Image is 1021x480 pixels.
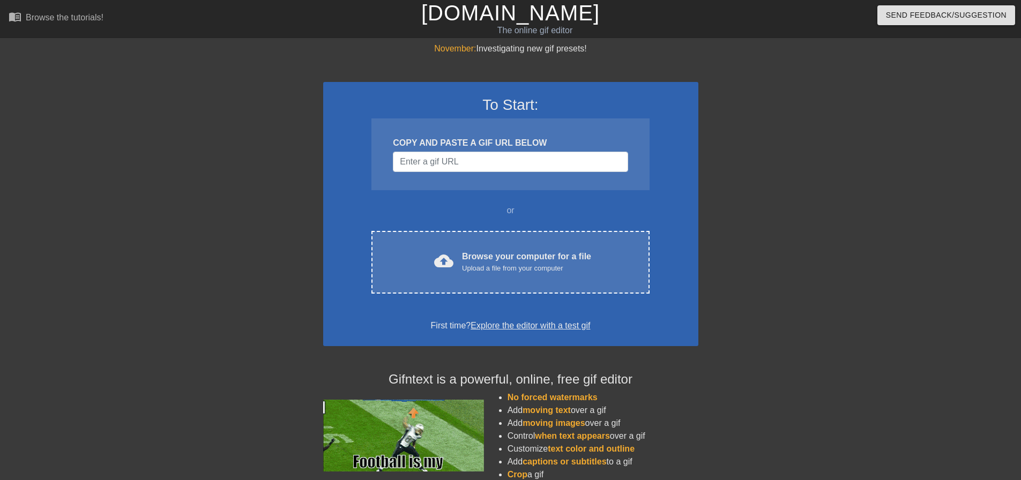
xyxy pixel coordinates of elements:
div: First time? [337,319,684,332]
div: Upload a file from your computer [462,263,591,274]
div: COPY AND PASTE A GIF URL BELOW [393,137,628,149]
li: Add over a gif [508,417,698,430]
span: cloud_upload [434,251,453,271]
button: Send Feedback/Suggestion [877,5,1015,25]
span: menu_book [9,10,21,23]
div: Investigating new gif presets! [323,42,698,55]
a: [DOMAIN_NAME] [421,1,600,25]
span: text color and outline [548,444,635,453]
span: captions or subtitles [523,457,606,466]
img: football_small.gif [323,400,484,471]
span: moving images [523,418,585,427]
li: Add over a gif [508,404,698,417]
li: Customize [508,442,698,455]
span: No forced watermarks [508,393,598,402]
li: Add to a gif [508,455,698,468]
a: Browse the tutorials! [9,10,103,27]
h3: To Start: [337,96,684,114]
div: Browse your computer for a file [462,250,591,274]
span: Crop [508,470,527,479]
li: Control over a gif [508,430,698,442]
span: November: [434,44,476,53]
h4: Gifntext is a powerful, online, free gif editor [323,372,698,387]
div: The online gif editor [346,24,724,37]
div: or [351,204,670,217]
span: moving text [523,406,571,415]
div: Browse the tutorials! [26,13,103,22]
a: Explore the editor with a test gif [471,321,590,330]
input: Username [393,152,628,172]
span: when text appears [535,431,610,440]
span: Send Feedback/Suggestion [886,9,1007,22]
